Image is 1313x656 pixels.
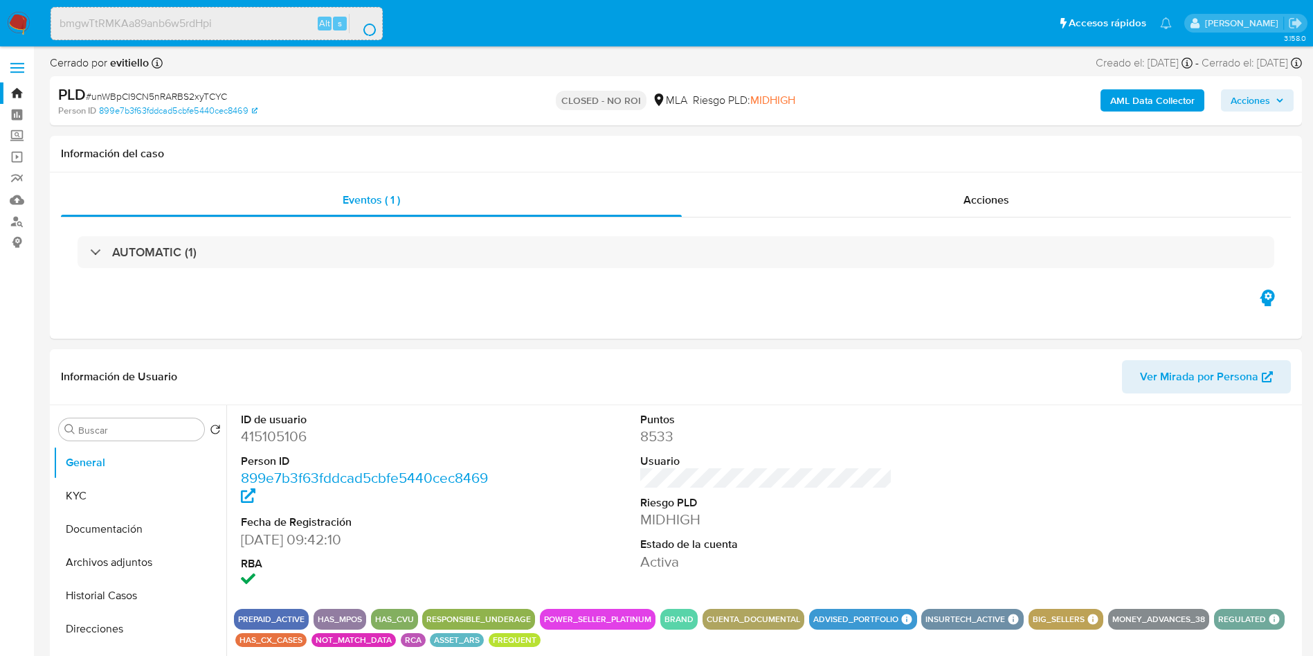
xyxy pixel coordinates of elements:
[241,454,493,469] dt: Person ID
[1101,89,1204,112] button: AML Data Collector
[640,510,893,529] dd: MIDHIGH
[112,245,197,260] h3: AUTOMATIC (1)
[338,17,342,30] span: s
[640,552,893,571] dd: Activa
[99,105,257,117] a: 899e7b3f63fddcad5cbfe5440cec8469
[53,612,226,646] button: Direcciones
[50,55,149,71] span: Cerrado por
[241,468,488,507] a: 899e7b3f63fddcad5cbfe5440cec8469
[53,546,226,579] button: Archivos adjuntos
[640,454,893,469] dt: Usuario
[750,92,795,108] span: MIDHIGH
[319,17,330,30] span: Alt
[107,55,149,71] b: evitiello
[78,236,1274,268] div: AUTOMATIC (1)
[86,89,227,103] span: # unWBpCI9CN5nRARBS2xyTCYC
[53,446,226,479] button: General
[58,105,96,117] b: Person ID
[1288,16,1303,30] a: Salir
[1122,360,1291,393] button: Ver Mirada por Persona
[640,427,893,446] dd: 8533
[640,412,893,427] dt: Puntos
[53,579,226,612] button: Historial Casos
[78,424,199,436] input: Buscar
[693,93,795,108] span: Riesgo PLD:
[241,556,493,571] dt: RBA
[652,93,687,108] div: MLA
[963,192,1009,208] span: Acciones
[241,427,493,446] dd: 415105106
[1096,55,1193,71] div: Creado el: [DATE]
[241,515,493,530] dt: Fecha de Registración
[61,147,1291,161] h1: Información del caso
[1195,55,1199,71] span: -
[1202,55,1302,71] div: Cerrado el: [DATE]
[1160,17,1172,29] a: Notificaciones
[1140,360,1258,393] span: Ver Mirada por Persona
[210,424,221,439] button: Volver al orden por defecto
[556,91,646,110] p: CLOSED - NO ROI
[58,83,86,105] b: PLD
[53,513,226,546] button: Documentación
[51,15,382,33] input: Buscar usuario o caso...
[64,424,75,435] button: Buscar
[1221,89,1294,112] button: Acciones
[640,537,893,552] dt: Estado de la cuenta
[640,495,893,511] dt: Riesgo PLD
[1205,17,1283,30] p: mariaeugenia.sanchez@mercadolibre.com
[241,412,493,427] dt: ID de usuario
[1069,16,1146,30] span: Accesos rápidos
[343,192,400,208] span: Eventos ( 1 )
[349,14,377,33] button: search-icon
[1231,89,1270,112] span: Acciones
[53,479,226,513] button: KYC
[241,530,493,549] dd: [DATE] 09:42:10
[1110,89,1195,112] b: AML Data Collector
[61,370,177,384] h1: Información de Usuario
